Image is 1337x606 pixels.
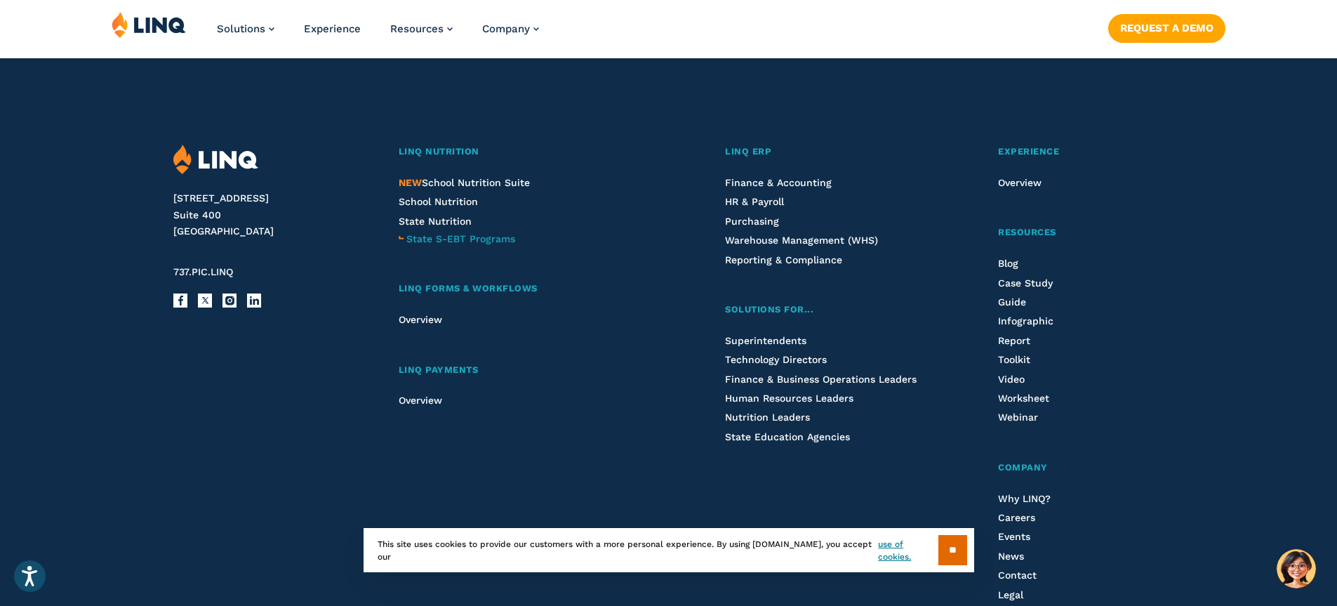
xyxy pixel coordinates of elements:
a: Finance & Accounting [725,177,832,188]
a: Company [998,461,1163,475]
div: This site uses cookies to provide our customers with a more personal experience. By using [DOMAIN... [364,528,974,572]
a: Company [482,22,539,35]
a: Facebook [173,294,187,308]
span: LINQ Nutrition [399,146,479,157]
a: Solutions [217,22,274,35]
a: Overview [399,314,442,325]
a: Experience [998,145,1163,159]
span: Solutions [217,22,265,35]
a: Warehouse Management (WHS) [725,235,878,246]
a: Overview [998,177,1042,188]
address: [STREET_ADDRESS] Suite 400 [GEOGRAPHIC_DATA] [173,190,365,240]
a: Resources [390,22,453,35]
a: LINQ Nutrition [399,145,652,159]
a: State Nutrition [399,216,472,227]
a: Nutrition Leaders [725,411,810,423]
a: Finance & Business Operations Leaders [725,374,917,385]
a: NEWSchool Nutrition Suite [399,177,530,188]
span: Resources [998,227,1056,237]
span: NEW [399,177,422,188]
a: State S-EBT Programs [406,231,515,246]
span: Company [998,462,1048,473]
a: State Education Agencies [725,431,850,442]
span: LINQ Forms & Workflows [399,283,538,294]
span: Resources [390,22,444,35]
a: Instagram [222,294,237,308]
a: LINQ Forms & Workflows [399,282,652,296]
a: Resources [998,225,1163,240]
a: Why LINQ? [998,493,1051,504]
a: Request a Demo [1108,14,1225,42]
span: LINQ Payments [399,364,479,375]
a: Careers [998,512,1035,523]
button: Hello, have a question? Let’s chat. [1277,549,1316,588]
img: LINQ | K‑12 Software [173,145,258,175]
a: X [198,294,212,308]
span: State S-EBT Programs [406,233,515,244]
a: Blog [998,258,1018,269]
img: LINQ | K‑12 Software [112,11,186,38]
a: LINQ Payments [399,363,652,378]
a: School Nutrition [399,196,478,207]
span: Experience [998,146,1059,157]
a: Guide [998,296,1026,308]
nav: Primary Navigation [217,11,539,58]
a: Overview [399,395,442,406]
nav: Button Navigation [1108,11,1225,42]
a: LINQ ERP [725,145,924,159]
a: Infographic [998,315,1053,327]
a: Superintendents [725,335,806,346]
a: Legal [998,589,1023,600]
a: Worksheet [998,393,1049,404]
span: 737.PIC.LINQ [173,266,233,277]
a: Toolkit [998,354,1030,365]
a: Report [998,335,1030,346]
a: LinkedIn [247,294,261,308]
a: Human Resources Leaders [725,393,853,404]
span: Company [482,22,530,35]
a: Purchasing [725,216,779,227]
a: Webinar [998,411,1038,423]
a: Reporting & Compliance [725,254,842,265]
span: LINQ ERP [725,146,771,157]
a: Technology Directors [725,354,827,365]
a: Events [998,531,1030,542]
a: HR & Payroll [725,196,784,207]
span: School Nutrition Suite [399,177,530,188]
a: Video [998,374,1025,385]
a: Case Study [998,277,1053,289]
a: use of cookies. [878,538,938,563]
a: Experience [304,22,361,35]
